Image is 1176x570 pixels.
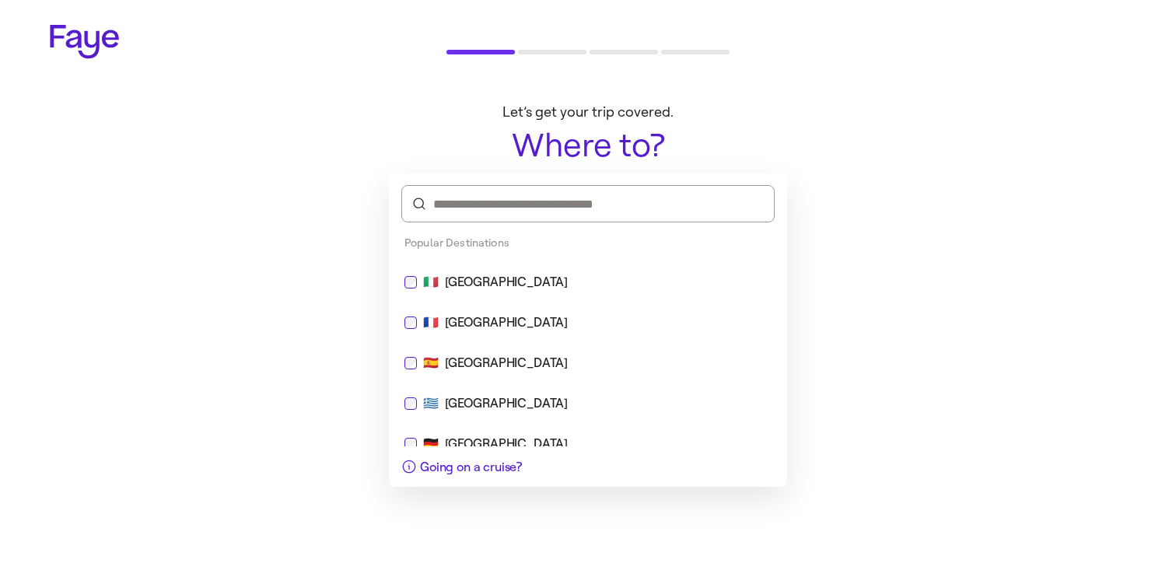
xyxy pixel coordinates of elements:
button: Going on a cruise? [389,446,534,487]
span: Going on a cruise? [420,460,522,474]
h1: Where to? [392,128,784,163]
div: 🇫🇷 [404,313,772,332]
div: [GEOGRAPHIC_DATA] [445,354,568,372]
div: [GEOGRAPHIC_DATA] [445,313,568,332]
p: Let’s get your trip covered. [392,104,784,121]
div: 🇪🇸 [404,354,772,372]
div: 🇩🇪 [404,435,772,453]
div: [GEOGRAPHIC_DATA] [445,435,568,453]
div: [GEOGRAPHIC_DATA] [445,273,568,292]
div: 🇬🇷 [404,394,772,413]
div: 🇮🇹 [404,273,772,292]
div: Popular Destinations [389,229,787,257]
div: [GEOGRAPHIC_DATA] [445,394,568,413]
